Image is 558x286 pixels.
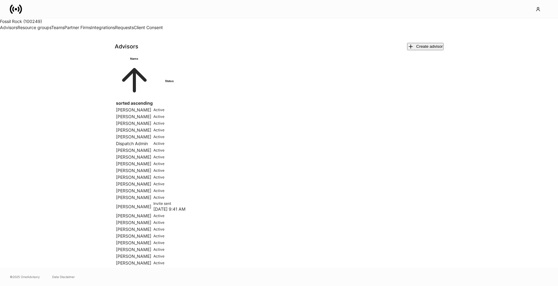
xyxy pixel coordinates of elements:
td: [PERSON_NAME] [116,134,153,140]
p: Active [153,195,186,200]
td: [PERSON_NAME] [116,147,153,153]
span: sorted ascending [116,100,153,106]
p: Active [153,234,186,239]
td: [PERSON_NAME] [116,260,153,266]
td: [PERSON_NAME] [116,188,153,194]
p: Active [153,128,186,133]
p: Active [153,168,186,173]
span: Namesorted ascending [116,56,153,106]
a: Requests [115,25,134,30]
p: Invite sent [153,201,186,206]
td: [PERSON_NAME] [116,174,153,180]
p: Active [153,261,186,265]
h4: Advisors [115,43,138,50]
p: Active [153,213,186,218]
p: Active [153,220,186,225]
td: [PERSON_NAME] [116,253,153,259]
a: Integrations [91,25,115,30]
td: [PERSON_NAME] [116,194,153,201]
td: [PERSON_NAME] [116,213,153,219]
h6: Name [116,56,153,62]
a: Resource groups [17,25,51,30]
a: Client Consent [134,25,163,30]
td: [PERSON_NAME] [116,233,153,239]
p: Active [153,114,186,119]
span: [DATE] 9:41 AM [153,206,186,212]
p: Active [153,182,186,186]
p: Active [153,134,186,139]
td: [PERSON_NAME] [116,240,153,246]
p: Active [153,175,186,180]
p: Active [153,267,186,272]
button: Create advisor [407,43,444,50]
td: [PERSON_NAME] [116,226,153,232]
a: Partner Firms [64,25,91,30]
p: Active [153,240,186,245]
td: [PERSON_NAME] [116,154,153,160]
p: Active [153,148,186,153]
h6: Status [153,78,186,84]
td: [PERSON_NAME] [116,161,153,167]
td: [PERSON_NAME] [116,201,153,212]
td: [PERSON_NAME] [116,107,153,113]
p: Active [153,155,186,160]
p: Active [153,121,186,126]
span: © 2025 OneAdvisory [10,274,40,279]
td: [PERSON_NAME] [116,246,153,253]
td: [PERSON_NAME] [116,120,153,126]
p: Active [153,188,186,193]
p: Active [153,141,186,146]
div: Create advisor [408,43,443,50]
p: Active [153,247,186,252]
p: Active [153,254,186,259]
p: Active [153,227,186,232]
p: Active [153,107,186,112]
td: [PERSON_NAME] [116,167,153,174]
a: Data Disclaimer [52,274,75,279]
td: [PERSON_NAME] [116,127,153,133]
td: [PERSON_NAME] [116,114,153,120]
td: Dispatch Admin [116,141,153,147]
td: [PERSON_NAME] [116,181,153,187]
td: [PERSON_NAME] [116,220,153,226]
p: Active [153,161,186,166]
td: [PERSON_NAME] [116,267,153,273]
a: Teams [51,25,64,30]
